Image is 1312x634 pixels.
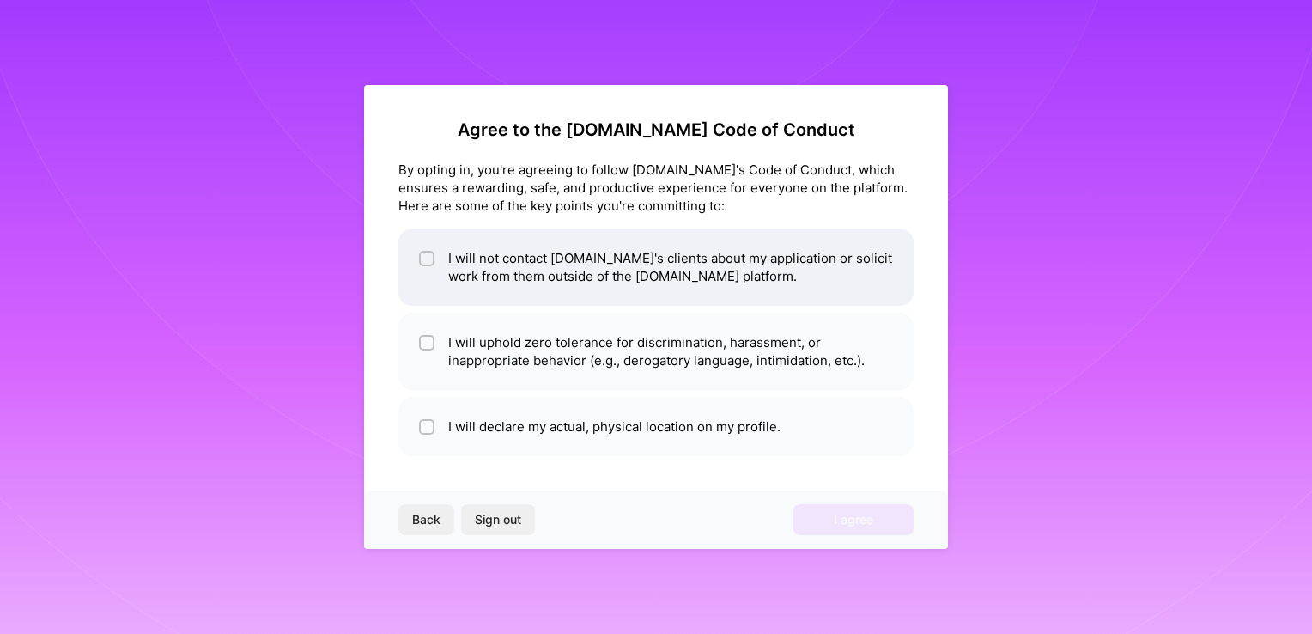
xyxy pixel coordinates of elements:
[398,313,914,390] li: I will uphold zero tolerance for discrimination, harassment, or inappropriate behavior (e.g., der...
[398,504,454,535] button: Back
[461,504,535,535] button: Sign out
[398,229,914,306] li: I will not contact [DOMAIN_NAME]'s clients about my application or solicit work from them outside...
[398,119,914,140] h2: Agree to the [DOMAIN_NAME] Code of Conduct
[398,397,914,456] li: I will declare my actual, physical location on my profile.
[475,511,521,528] span: Sign out
[412,511,440,528] span: Back
[398,161,914,215] div: By opting in, you're agreeing to follow [DOMAIN_NAME]'s Code of Conduct, which ensures a rewardin...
